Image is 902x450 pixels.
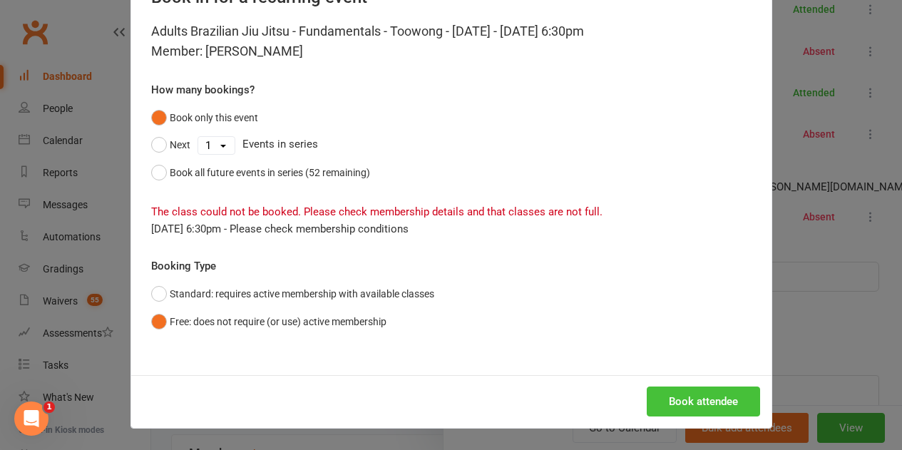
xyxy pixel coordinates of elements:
span: 1 [43,402,55,413]
button: Book all future events in series (52 remaining) [151,159,370,186]
button: Free: does not require (or use) active membership [151,308,386,335]
label: How many bookings? [151,81,255,98]
button: Book only this event [151,104,258,131]
span: The class could not be booked. Please check membership details and that classes are not full. [151,205,603,218]
div: [DATE] 6:30pm - Please check membership conditions [151,220,752,237]
button: Next [151,131,190,158]
label: Booking Type [151,257,216,275]
div: Book all future events in series (52 remaining) [170,165,370,180]
div: Events in series [151,131,752,158]
div: Adults Brazilian Jiu Jitsu - Fundamentals - Toowong - [DATE] - [DATE] 6:30pm Member: [PERSON_NAME] [151,21,752,61]
iframe: Intercom live chat [14,402,48,436]
button: Book attendee [647,387,760,416]
button: Standard: requires active membership with available classes [151,280,434,307]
